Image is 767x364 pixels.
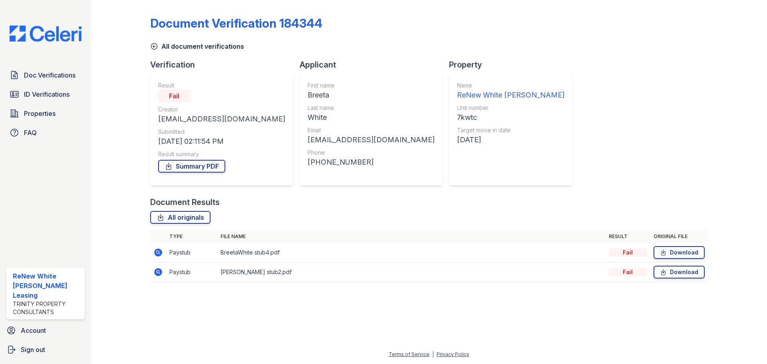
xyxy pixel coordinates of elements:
a: Terms of Service [389,351,429,357]
a: Account [3,322,88,338]
a: Download [654,246,705,259]
div: [DATE] [457,134,564,145]
div: ReNew White [PERSON_NAME] Leasing [13,271,81,300]
img: CE_Logo_Blue-a8612792a0a2168367f1c8372b55b34899dd931a85d93a1a3d3e32e68fde9ad4.png [3,26,88,42]
td: Paystub [166,263,217,282]
span: ID Verifications [24,90,70,99]
a: FAQ [6,125,85,141]
div: Result summary [158,150,285,158]
div: Creator [158,105,285,113]
div: [DATE] 02:11:54 PM [158,136,285,147]
span: Doc Verifications [24,70,76,80]
a: All document verifications [150,42,244,51]
th: Original file [650,230,708,243]
a: Privacy Policy [437,351,469,357]
div: Result [158,82,285,90]
div: Property [449,59,579,70]
div: First name [308,82,435,90]
div: Email [308,126,435,134]
span: FAQ [24,128,37,137]
a: Sign out [3,342,88,358]
a: Doc Verifications [6,67,85,83]
div: [EMAIL_ADDRESS][DOMAIN_NAME] [158,113,285,125]
div: Submitted [158,128,285,136]
div: Name [457,82,564,90]
span: Account [21,326,46,335]
td: Paystub [166,243,217,263]
div: ReNew White [PERSON_NAME] [457,90,564,101]
div: Applicant [300,59,449,70]
th: Result [606,230,650,243]
td: BreetaWhite stub4.pdf [217,243,606,263]
div: Fail [158,90,190,102]
div: Document Verification 184344 [150,16,322,30]
a: Properties [6,105,85,121]
a: Summary PDF [158,160,225,173]
div: Verification [150,59,300,70]
div: Target move in date [457,126,564,134]
span: Sign out [21,345,45,354]
a: ID Verifications [6,86,85,102]
div: | [432,351,434,357]
span: Properties [24,109,56,118]
div: [EMAIL_ADDRESS][DOMAIN_NAME] [308,134,435,145]
div: White [308,112,435,123]
th: Type [166,230,217,243]
div: 7kwtc [457,112,564,123]
td: [PERSON_NAME] stub2.pdf [217,263,606,282]
div: Unit number [457,104,564,112]
div: Breeta [308,90,435,101]
div: Fail [609,249,647,257]
div: Phone [308,149,435,157]
div: Fail [609,268,647,276]
a: Name ReNew White [PERSON_NAME] [457,82,564,101]
div: [PHONE_NUMBER] [308,157,435,168]
a: Download [654,266,705,278]
div: Document Results [150,197,220,208]
th: File name [217,230,606,243]
div: Last name [308,104,435,112]
div: Trinity Property Consultants [13,300,81,316]
a: All originals [150,211,211,224]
